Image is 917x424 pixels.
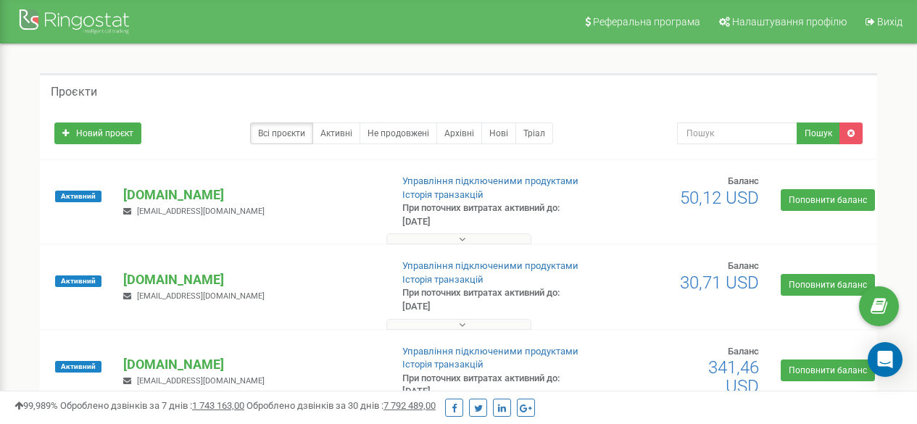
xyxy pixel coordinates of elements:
[680,188,759,208] span: 50,12 USD
[14,400,58,411] span: 99,989%
[137,376,265,386] span: [EMAIL_ADDRESS][DOMAIN_NAME]
[402,359,484,370] a: Історія транзакцій
[593,16,700,28] span: Реферальна програма
[708,357,759,396] span: 341,46 USD
[312,122,360,144] a: Активні
[51,86,97,99] h5: Проєкти
[137,207,265,216] span: [EMAIL_ADDRESS][DOMAIN_NAME]
[728,260,759,271] span: Баланс
[515,122,553,144] a: Тріал
[732,16,847,28] span: Налаштування профілю
[680,273,759,293] span: 30,71 USD
[123,186,378,204] p: [DOMAIN_NAME]
[402,274,484,285] a: Історія транзакцій
[54,122,141,144] a: Новий проєкт
[781,189,875,211] a: Поповнити баланс
[123,270,378,289] p: [DOMAIN_NAME]
[781,274,875,296] a: Поповнити баланс
[55,361,101,373] span: Активний
[137,291,265,301] span: [EMAIL_ADDRESS][DOMAIN_NAME]
[436,122,482,144] a: Архівні
[246,400,436,411] span: Оброблено дзвінків за 30 днів :
[402,189,484,200] a: Історія транзакцій
[402,175,578,186] a: Управління підключеними продуктами
[877,16,903,28] span: Вихід
[797,122,840,144] button: Пошук
[402,286,588,313] p: При поточних витратах активний до: [DATE]
[402,201,588,228] p: При поточних витратах активний до: [DATE]
[481,122,516,144] a: Нові
[60,400,244,411] span: Оброблено дзвінків за 7 днів :
[677,122,797,144] input: Пошук
[728,175,759,186] span: Баланс
[55,191,101,202] span: Активний
[383,400,436,411] u: 7 792 489,00
[781,359,875,381] a: Поповнити баланс
[55,275,101,287] span: Активний
[192,400,244,411] u: 1 743 163,00
[402,346,578,357] a: Управління підключеними продуктами
[123,355,378,374] p: [DOMAIN_NAME]
[728,346,759,357] span: Баланс
[402,260,578,271] a: Управління підключеними продуктами
[360,122,437,144] a: Не продовжені
[868,342,903,377] div: Open Intercom Messenger
[402,372,588,399] p: При поточних витратах активний до: [DATE]
[250,122,313,144] a: Всі проєкти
